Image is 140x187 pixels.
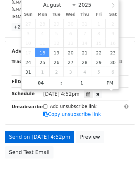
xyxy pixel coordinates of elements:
[63,12,78,17] span: Wed
[106,38,120,48] span: August 16, 2025
[63,67,78,77] span: September 3, 2025
[78,48,92,57] span: August 21, 2025
[43,91,79,97] span: [DATE] 4:52pm
[49,19,63,28] span: July 29, 2025
[50,103,97,110] label: Add unsubscribe link
[35,12,49,17] span: Mon
[92,12,106,17] span: Fri
[106,28,120,38] span: August 9, 2025
[21,67,36,77] span: August 31, 2025
[35,48,49,57] span: August 18, 2025
[5,146,54,159] a: Send Test Email
[35,67,49,77] span: September 1, 2025
[101,77,119,89] span: Click to toggle
[63,28,78,38] span: August 6, 2025
[78,38,92,48] span: August 14, 2025
[78,12,92,17] span: Thu
[35,28,49,38] span: August 4, 2025
[77,2,100,8] input: Year
[21,38,36,48] span: August 10, 2025
[92,48,106,57] span: August 22, 2025
[63,19,78,28] span: July 30, 2025
[21,48,36,57] span: August 17, 2025
[92,57,106,67] span: August 29, 2025
[12,79,28,84] strong: Filters
[106,48,120,57] span: August 23, 2025
[63,38,78,48] span: August 13, 2025
[21,77,61,89] input: Hour
[35,19,49,28] span: July 28, 2025
[78,28,92,38] span: August 7, 2025
[92,38,106,48] span: August 15, 2025
[12,14,83,19] small: [EMAIL_ADDRESS][DOMAIN_NAME]
[12,104,43,109] strong: Unsubscribe
[106,67,120,77] span: September 6, 2025
[43,111,101,117] a: Copy unsubscribe link
[60,77,62,89] span: :
[78,67,92,77] span: September 4, 2025
[78,57,92,67] span: August 28, 2025
[78,19,92,28] span: July 31, 2025
[92,67,106,77] span: September 5, 2025
[5,131,74,143] a: Send on [DATE] 4:52pm
[21,12,36,17] span: Sun
[49,57,63,67] span: August 26, 2025
[12,48,128,55] h5: Advanced
[76,131,104,143] a: Preview
[63,48,78,57] span: August 20, 2025
[63,57,78,67] span: August 27, 2025
[35,57,49,67] span: August 25, 2025
[12,23,38,31] a: +22 more
[49,67,63,77] span: September 2, 2025
[49,38,63,48] span: August 12, 2025
[12,59,33,64] strong: Tracking
[106,57,120,67] span: August 30, 2025
[21,28,36,38] span: August 3, 2025
[49,28,63,38] span: August 5, 2025
[62,77,101,89] input: Minute
[49,48,63,57] span: August 19, 2025
[92,28,106,38] span: August 8, 2025
[106,12,120,17] span: Sat
[12,7,83,12] small: [EMAIL_ADDRESS][DOMAIN_NAME]
[49,12,63,17] span: Tue
[21,19,36,28] span: July 27, 2025
[106,19,120,28] span: August 2, 2025
[12,91,35,96] strong: Schedule
[21,57,36,67] span: August 24, 2025
[108,156,140,187] iframe: Chat Widget
[35,38,49,48] span: August 11, 2025
[92,19,106,28] span: August 1, 2025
